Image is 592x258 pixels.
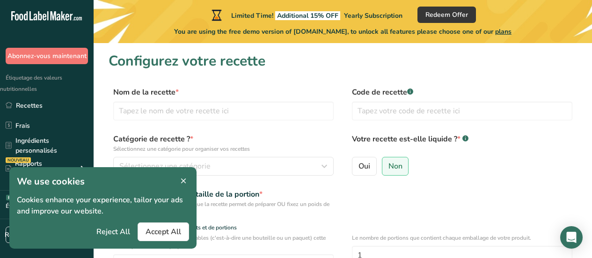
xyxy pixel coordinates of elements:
[15,121,30,130] font: Frais
[352,134,457,144] font: Votre recette est-elle liquide ?
[113,102,334,120] input: Tapez le nom de votre recette ici
[17,194,189,217] p: Cookies enhance your experience, tailor your ads and improve our website.
[560,226,583,249] div: Open Intercom Messenger
[109,52,265,71] font: Configurez votre recette
[6,48,88,64] button: Abonnez-vous maintenant
[113,157,334,176] button: Sélectionnez une catégorie
[425,10,468,20] span: Redeem Offer
[275,11,340,20] span: Additional 15% OFF
[210,9,402,21] div: Limited Time!
[352,102,572,120] input: Tapez votre code de recette ici
[6,202,120,210] font: Étiquetage des informations complémentaires
[358,161,370,171] font: Oui
[5,230,89,239] font: Réservez une démo gratuite
[15,136,57,155] font: Ingrédients personnalisés
[113,234,326,250] font: Combien d'unités d'articles scellables (c'est-à-dire une bouteille ou un paquet) cette recette pe...
[16,101,43,110] font: Recettes
[352,234,531,242] font: Le nombre de portions que contient chaque emballage de votre produit.
[119,161,211,171] font: Sélectionnez une catégorie
[8,195,19,200] font: BÊTA
[7,52,87,60] font: Abonnez-vous maintenant
[96,226,130,237] span: Reject All
[138,222,189,241] button: Accept All
[495,27,512,36] span: plans
[388,161,402,171] font: Non
[17,175,189,189] h1: We use cookies
[352,87,407,97] font: Code de recette
[113,134,190,144] font: Catégorie de recette ?
[146,226,181,237] span: Accept All
[113,145,250,153] font: Sélectionnez une catégorie pour organiser vos recettes
[15,159,57,178] font: Rapports personnalisés
[174,27,512,37] span: You are using the free demo version of [DOMAIN_NAME], to unlock all features please choose one of...
[344,11,402,20] span: Yearly Subscription
[7,157,29,163] font: NOUVEAU
[89,222,138,241] button: Reject All
[113,200,329,216] font: Spécifiez le nombre de portions que la recette permet de préparer OU fixez un poids de portion sp...
[6,227,88,243] a: Réservez une démo gratuite
[417,7,476,23] button: Redeem Offer
[113,87,175,97] font: Nom de la recette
